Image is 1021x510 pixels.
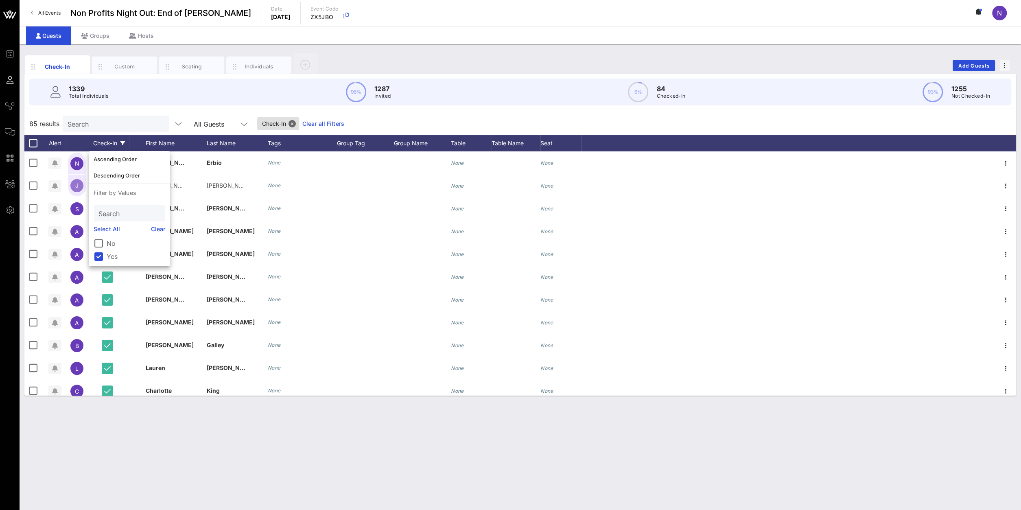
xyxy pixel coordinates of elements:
[951,92,990,100] p: Not Checked-In
[268,251,281,257] i: None
[992,6,1007,20] div: N
[94,156,165,162] div: Ascending Order
[268,365,281,371] i: None
[107,239,165,247] label: No
[75,251,79,258] span: A
[146,135,207,151] div: First Name
[310,5,339,13] p: Event Code
[374,84,391,94] p: 1287
[394,135,451,151] div: Group Name
[451,206,464,212] i: None
[146,387,172,394] span: Charlotte
[268,205,281,211] i: None
[451,228,464,234] i: None
[451,183,464,189] i: None
[207,228,255,234] span: [PERSON_NAME]
[302,119,344,128] a: Clear all Filters
[374,92,391,100] p: Invited
[271,5,291,13] p: Date
[492,135,540,151] div: Table Name
[268,160,281,166] i: None
[207,273,255,280] span: [PERSON_NAME]
[146,319,194,326] span: [PERSON_NAME]
[271,13,291,21] p: [DATE]
[997,9,1002,17] span: N
[75,320,79,326] span: A
[207,364,255,371] span: [PERSON_NAME]
[540,206,553,212] i: None
[75,297,79,304] span: A
[262,117,294,130] span: Check-In
[451,388,464,394] i: None
[540,365,553,371] i: None
[207,250,255,257] span: [PERSON_NAME]
[94,172,165,179] div: Descending Order
[69,84,109,94] p: 1339
[45,135,65,151] div: Alert
[268,228,281,234] i: None
[119,26,164,45] div: Hosts
[75,388,79,395] span: C
[451,297,464,303] i: None
[337,135,394,151] div: Group Tag
[26,26,71,45] div: Guests
[656,92,685,100] p: Checked-In
[70,7,251,19] span: Non Profits Night Out: End of [PERSON_NAME]
[268,135,337,151] div: Tags
[451,251,464,257] i: None
[75,365,79,372] span: L
[75,160,79,167] span: N
[540,183,553,189] i: None
[451,135,492,151] div: Table
[540,251,553,257] i: None
[189,116,254,132] div: All Guests
[146,364,165,371] span: Lauren
[241,63,277,70] div: Individuals
[29,119,59,129] span: 85 results
[540,228,553,234] i: None
[207,182,254,189] span: [PERSON_NAME]
[451,365,464,371] i: None
[268,319,281,325] i: None
[451,274,464,280] i: None
[540,320,553,326] i: None
[71,26,119,45] div: Groups
[540,297,553,303] i: None
[540,342,553,348] i: None
[75,274,79,281] span: A
[268,182,281,188] i: None
[75,342,79,349] span: B
[951,84,990,94] p: 1255
[151,225,166,234] a: Clear
[207,205,255,212] span: [PERSON_NAME]
[194,120,224,128] div: All Guests
[75,182,79,189] span: J
[89,135,129,151] div: Check-In
[26,7,66,20] a: All Events
[69,92,109,100] p: Total Individuals
[75,228,79,235] span: A
[540,160,553,166] i: None
[38,10,61,16] span: All Events
[75,206,79,212] span: S
[207,341,224,348] span: Galley
[207,159,222,166] span: Erbio
[268,296,281,302] i: None
[451,320,464,326] i: None
[107,252,165,260] label: Yes
[268,342,281,348] i: None
[207,387,220,394] span: King
[268,274,281,280] i: None
[146,341,194,348] span: [PERSON_NAME]
[451,342,464,348] i: None
[958,63,990,69] span: Add Guests
[146,296,194,303] span: [PERSON_NAME]
[107,63,143,70] div: Custom
[953,60,995,71] button: Add Guests
[207,319,255,326] span: [PERSON_NAME]
[207,135,268,151] div: Last Name
[39,62,76,71] div: Check-In
[207,296,255,303] span: [PERSON_NAME]
[540,388,553,394] i: None
[89,184,170,202] p: Filter by Values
